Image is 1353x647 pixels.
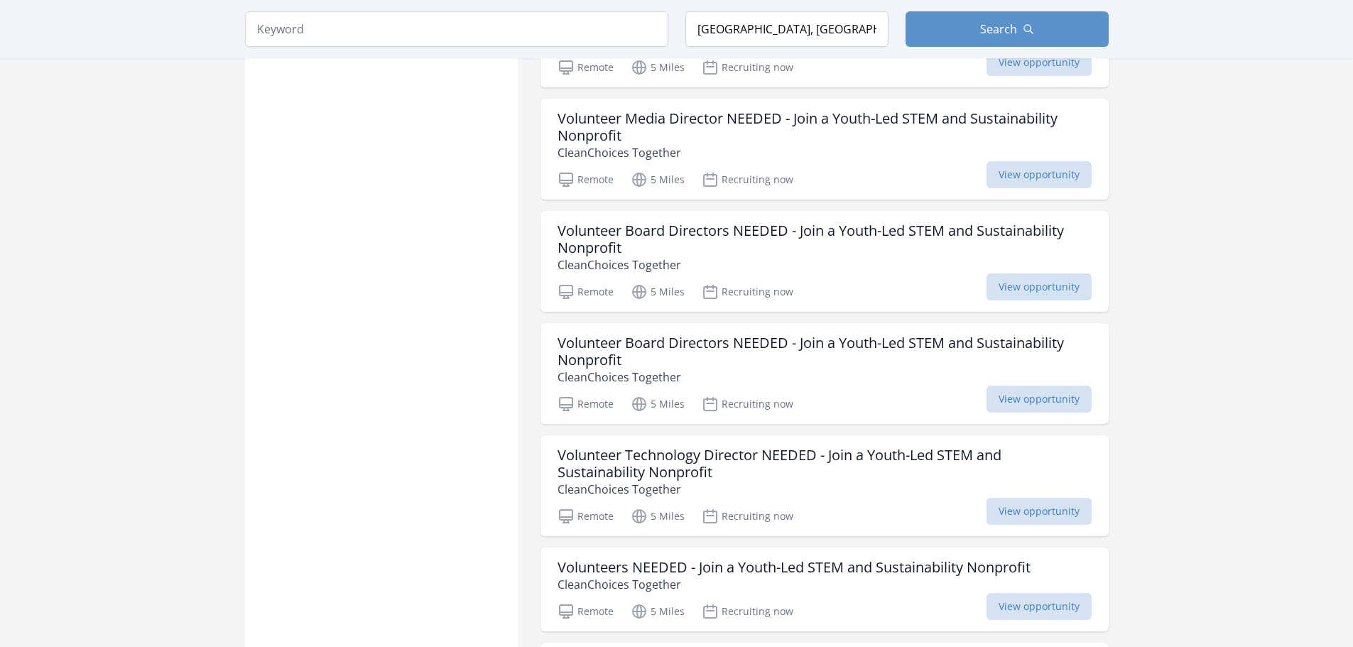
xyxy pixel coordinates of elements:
[558,171,614,188] p: Remote
[558,447,1092,481] h3: Volunteer Technology Director NEEDED - Join a Youth-Led STEM and Sustainability Nonprofit
[631,603,685,620] p: 5 Miles
[702,171,793,188] p: Recruiting now
[631,283,685,300] p: 5 Miles
[558,110,1092,144] h3: Volunteer Media Director NEEDED - Join a Youth-Led STEM and Sustainability Nonprofit
[540,548,1109,631] a: Volunteers NEEDED - Join a Youth-Led STEM and Sustainability Nonprofit CleanChoices Together Remo...
[558,222,1092,256] h3: Volunteer Board Directors NEEDED - Join a Youth-Led STEM and Sustainability Nonprofit
[631,396,685,413] p: 5 Miles
[702,59,793,76] p: Recruiting now
[987,161,1092,188] span: View opportunity
[245,11,668,47] input: Keyword
[980,21,1017,38] span: Search
[987,593,1092,620] span: View opportunity
[685,11,889,47] input: Location
[558,396,614,413] p: Remote
[558,603,614,620] p: Remote
[540,435,1109,536] a: Volunteer Technology Director NEEDED - Join a Youth-Led STEM and Sustainability Nonprofit CleanCh...
[558,59,614,76] p: Remote
[987,273,1092,300] span: View opportunity
[987,49,1092,76] span: View opportunity
[702,396,793,413] p: Recruiting now
[631,59,685,76] p: 5 Miles
[702,283,793,300] p: Recruiting now
[558,256,1092,273] p: CleanChoices Together
[702,603,793,620] p: Recruiting now
[540,99,1109,200] a: Volunteer Media Director NEEDED - Join a Youth-Led STEM and Sustainability Nonprofit CleanChoices...
[558,576,1031,593] p: CleanChoices Together
[558,283,614,300] p: Remote
[558,508,614,525] p: Remote
[631,171,685,188] p: 5 Miles
[558,369,1092,386] p: CleanChoices Together
[631,508,685,525] p: 5 Miles
[540,211,1109,312] a: Volunteer Board Directors NEEDED - Join a Youth-Led STEM and Sustainability Nonprofit CleanChoice...
[987,386,1092,413] span: View opportunity
[540,323,1109,424] a: Volunteer Board Directors NEEDED - Join a Youth-Led STEM and Sustainability Nonprofit CleanChoice...
[906,11,1109,47] button: Search
[558,481,1092,498] p: CleanChoices Together
[987,498,1092,525] span: View opportunity
[702,508,793,525] p: Recruiting now
[558,559,1031,576] h3: Volunteers NEEDED - Join a Youth-Led STEM and Sustainability Nonprofit
[558,335,1092,369] h3: Volunteer Board Directors NEEDED - Join a Youth-Led STEM and Sustainability Nonprofit
[558,144,1092,161] p: CleanChoices Together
